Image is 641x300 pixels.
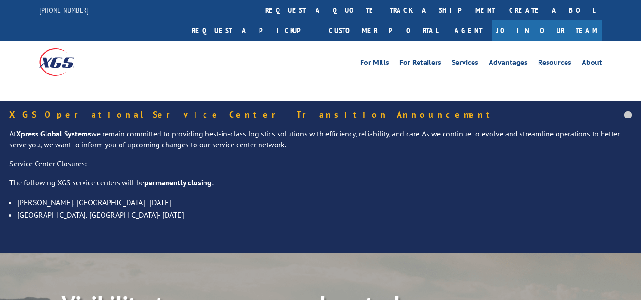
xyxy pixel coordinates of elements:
[399,59,441,69] a: For Retailers
[9,159,87,168] u: Service Center Closures:
[185,20,322,41] a: Request a pickup
[9,128,632,159] p: At we remain committed to providing best-in-class logistics solutions with efficiency, reliabilit...
[39,5,89,15] a: [PHONE_NUMBER]
[452,59,478,69] a: Services
[582,59,602,69] a: About
[9,177,632,196] p: The following XGS service centers will be :
[144,178,212,187] strong: permanently closing
[360,59,389,69] a: For Mills
[16,129,91,138] strong: Xpress Global Systems
[492,20,602,41] a: Join Our Team
[17,209,632,221] li: [GEOGRAPHIC_DATA], [GEOGRAPHIC_DATA]- [DATE]
[445,20,492,41] a: Agent
[538,59,571,69] a: Resources
[17,196,632,209] li: [PERSON_NAME], [GEOGRAPHIC_DATA]- [DATE]
[322,20,445,41] a: Customer Portal
[489,59,528,69] a: Advantages
[9,110,632,119] h5: XGS Operational Service Center Transition Announcement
